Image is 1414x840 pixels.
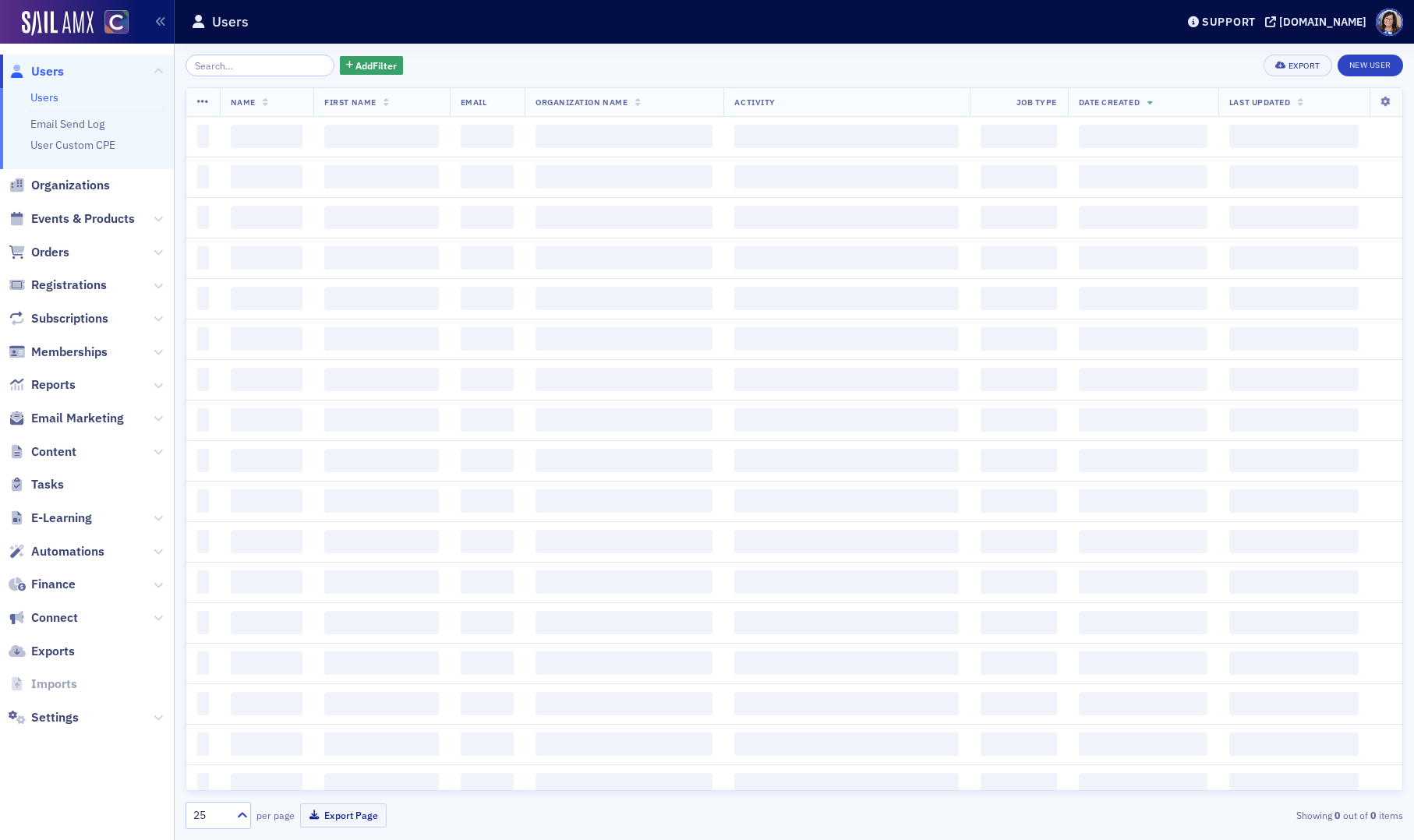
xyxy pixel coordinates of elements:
[324,570,438,594] span: ‌
[324,206,438,229] span: ‌
[31,676,77,693] span: Imports
[536,570,712,594] span: ‌
[981,327,1057,351] span: ‌
[536,287,712,310] span: ‌
[9,277,107,294] a: Registrations
[536,206,712,229] span: ‌
[461,408,514,432] span: ‌
[22,11,94,36] img: SailAMX
[31,277,107,294] span: Registrations
[1229,449,1359,472] span: ‌
[9,63,64,80] a: Users
[231,530,303,553] span: ‌
[197,651,209,675] span: ‌
[536,692,712,715] span: ‌
[1279,15,1366,29] div: [DOMAIN_NAME]
[193,807,228,824] div: 25
[31,643,75,660] span: Exports
[1229,651,1359,675] span: ‌
[324,408,438,432] span: ‌
[461,165,514,189] span: ‌
[324,651,438,675] span: ‌
[324,489,438,513] span: ‌
[461,125,514,148] span: ‌
[734,408,959,432] span: ‌
[231,732,303,756] span: ‌
[1079,408,1207,432] span: ‌
[231,246,303,270] span: ‌
[31,709,79,726] span: Settings
[536,368,712,391] span: ‌
[231,206,303,229] span: ‌
[231,408,303,432] span: ‌
[1079,651,1207,675] span: ‌
[536,165,712,189] span: ‌
[536,611,712,634] span: ‌
[197,773,209,796] span: ‌
[324,611,438,634] span: ‌
[1265,16,1372,27] button: [DOMAIN_NAME]
[1289,62,1320,70] div: Export
[9,676,77,693] a: Imports
[324,530,438,553] span: ‌
[31,177,110,194] span: Organizations
[536,773,712,796] span: ‌
[340,56,404,76] button: AddFilter
[1079,449,1207,472] span: ‌
[1079,732,1207,756] span: ‌
[536,246,712,270] span: ‌
[1229,408,1359,432] span: ‌
[1079,489,1207,513] span: ‌
[1229,97,1290,108] span: Last Updated
[461,327,514,351] span: ‌
[461,570,514,594] span: ‌
[1202,15,1256,29] div: Support
[31,410,124,427] span: Email Marketing
[461,611,514,634] span: ‌
[31,576,76,593] span: Finance
[9,576,76,593] a: Finance
[981,408,1057,432] span: ‌
[1229,368,1359,391] span: ‌
[9,344,108,361] a: Memberships
[9,609,78,626] a: Connect
[734,489,959,513] span: ‌
[734,732,959,756] span: ‌
[734,530,959,553] span: ‌
[1079,165,1207,189] span: ‌
[536,530,712,553] span: ‌
[981,651,1057,675] span: ‌
[461,287,514,310] span: ‌
[231,570,303,594] span: ‌
[981,449,1057,472] span: ‌
[324,125,438,148] span: ‌
[1338,55,1403,76] a: New User
[1376,9,1403,36] span: Profile
[734,206,959,229] span: ‌
[1079,530,1207,553] span: ‌
[197,408,209,432] span: ‌
[461,246,514,270] span: ‌
[197,611,209,634] span: ‌
[734,368,959,391] span: ‌
[324,368,438,391] span: ‌
[734,125,959,148] span: ‌
[536,449,712,472] span: ‌
[1079,97,1140,108] span: Date Created
[197,489,209,513] span: ‌
[981,489,1057,513] span: ‌
[31,210,135,228] span: Events & Products
[734,327,959,351] span: ‌
[355,58,397,72] span: Add Filter
[981,692,1057,715] span: ‌
[197,246,209,270] span: ‌
[197,125,209,148] span: ‌
[186,55,334,76] input: Search…
[1368,808,1379,822] strong: 0
[9,376,76,394] a: Reports
[536,408,712,432] span: ‌
[231,449,303,472] span: ‌
[536,732,712,756] span: ‌
[1229,570,1359,594] span: ‌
